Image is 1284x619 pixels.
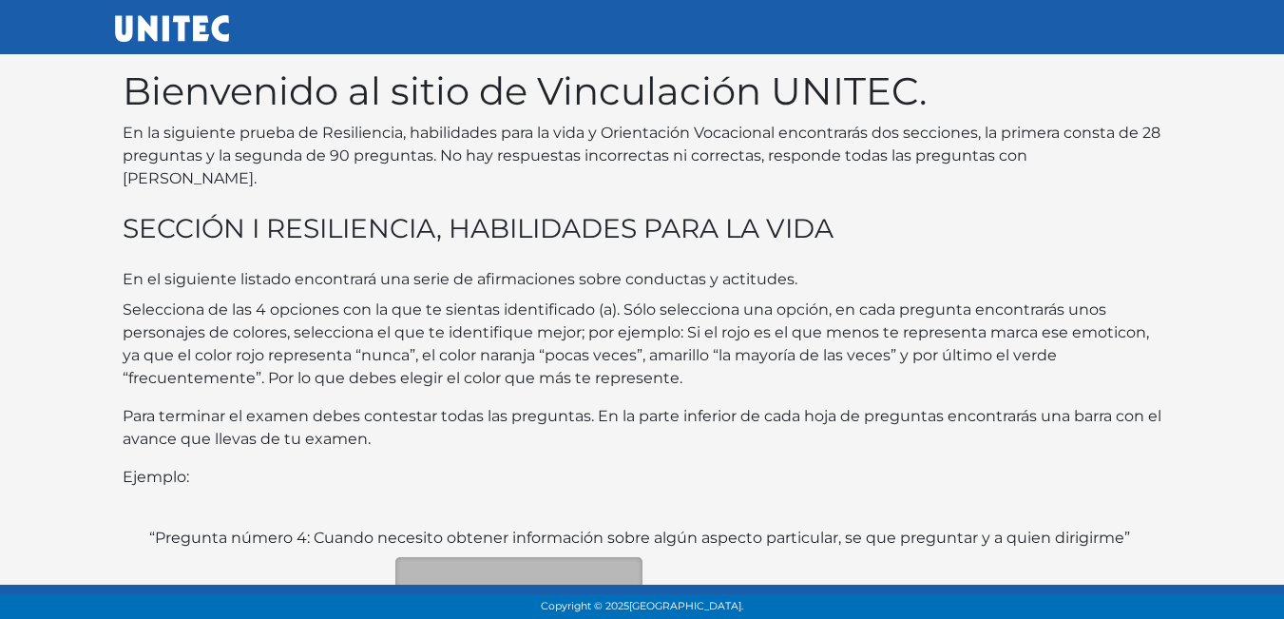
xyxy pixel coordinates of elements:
[149,527,1130,550] label: “Pregunta número 4: Cuando necesito obtener información sobre algún aspecto particular, se que pr...
[123,122,1162,190] p: En la siguiente prueba de Resiliencia, habilidades para la vida y Orientación Vocacional encontra...
[115,15,229,42] img: UNITEC
[123,268,1162,291] p: En el siguiente listado encontrará una serie de afirmaciones sobre conductas y actitudes.
[629,600,743,612] span: [GEOGRAPHIC_DATA].
[123,405,1162,451] p: Para terminar el examen debes contestar todas las preguntas. En la parte inferior de cada hoja de...
[123,299,1162,390] p: Selecciona de las 4 opciones con la que te sientas identificado (a). Sólo selecciona una opción, ...
[123,466,1162,489] p: Ejemplo:
[123,213,1162,245] h3: SECCIÓN I RESILIENCIA, HABILIDADES PARA LA VIDA
[123,68,1162,114] h1: Bienvenido al sitio de Vinculación UNITEC.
